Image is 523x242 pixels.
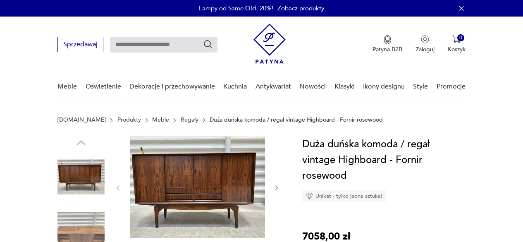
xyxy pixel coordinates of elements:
a: Meble [57,71,77,103]
p: Zaloguj [416,46,435,53]
button: Sprzedawaj [57,37,103,52]
p: Patyna B2B [373,46,402,53]
button: Patyna B2B [373,35,402,53]
img: Ikona diamentu [306,192,313,200]
a: Dekoracje i przechowywanie [129,71,215,103]
a: Produkty [117,117,141,123]
a: Nowości [299,71,326,103]
a: Klasyki [334,71,355,103]
img: Ikona koszyka [452,35,461,43]
div: Unikat - tylko jedna sztuka! [302,190,386,202]
img: Ikona medalu [383,35,392,44]
button: 0Koszyk [448,35,466,53]
p: Duża duńska komoda / regał vintage Highboard - Fornir rosewood [210,117,383,123]
a: Oświetlenie [86,71,121,103]
a: Sprzedawaj [57,42,103,48]
a: Zobacz produkty [277,4,324,12]
button: Szukaj [203,39,213,49]
a: Meble [152,117,169,123]
h1: Duża duńska komoda / regał vintage Highboard - Fornir rosewood [302,137,466,184]
img: Zdjęcie produktu Duża duńska komoda / regał vintage Highboard - Fornir rosewood [57,153,105,200]
img: Patyna - sklep z meblami i dekoracjami vintage [253,24,286,64]
a: Antykwariat [256,71,291,103]
button: Zaloguj [416,35,435,53]
a: Ikony designu [363,71,405,103]
a: Style [413,71,428,103]
a: Ikona medaluPatyna B2B [373,35,402,53]
a: Regały [181,117,198,123]
a: Promocje [437,71,466,103]
img: Ikonka użytkownika [421,35,429,43]
p: Koszyk [448,46,466,53]
img: Zdjęcie produktu Duża duńska komoda / regał vintage Highboard - Fornir rosewood [130,137,265,238]
a: Kuchnia [223,71,247,103]
div: 0 [457,34,464,41]
p: Lampy od Same Old -20%! [199,4,273,12]
a: [DOMAIN_NAME] [57,117,106,123]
